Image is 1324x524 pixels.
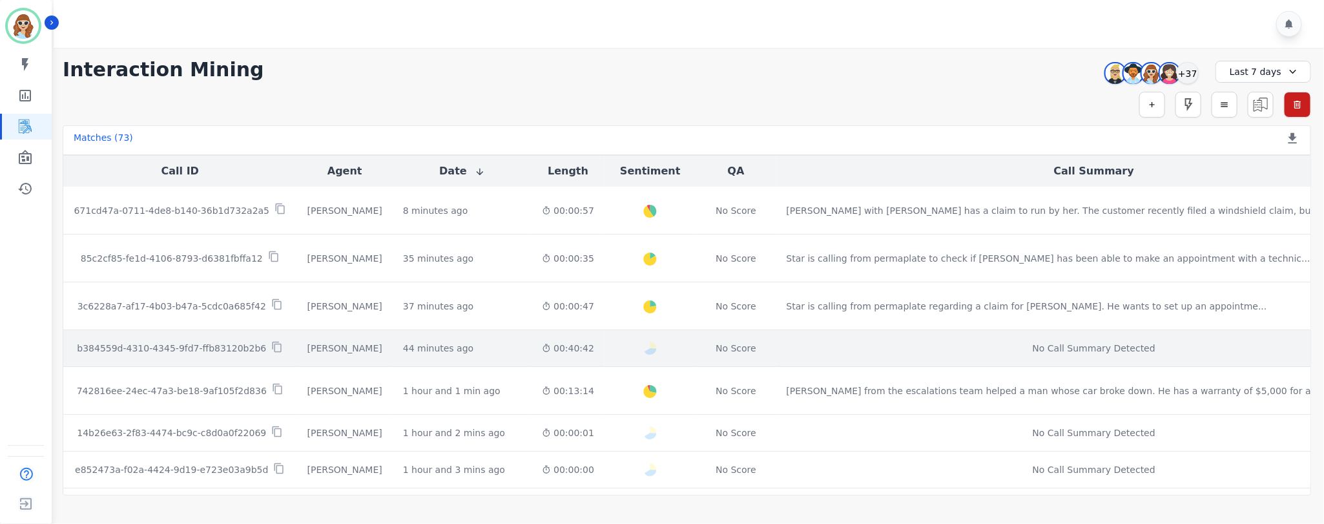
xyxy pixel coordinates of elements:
div: 44 minutes ago [403,342,473,355]
div: 00:00:57 [542,204,594,217]
div: Matches ( 73 ) [74,131,133,149]
div: 00:00:35 [542,252,594,265]
div: 35 minutes ago [403,252,473,265]
div: No Score [716,252,756,265]
button: Date [439,163,485,179]
div: [PERSON_NAME] [307,384,382,397]
button: Sentiment [620,163,680,179]
button: Call ID [161,163,199,179]
div: 00:40:42 [542,342,594,355]
div: No Score [716,384,756,397]
div: No Score [716,463,756,476]
p: 85c2cf85-fe1d-4106-8793-d6381fbffa12 [81,252,263,265]
div: No Score [716,426,756,439]
div: [PERSON_NAME] with [PERSON_NAME] has a claim to run by her. The customer recently filed a windshi... [787,204,1323,217]
div: 00:00:47 [542,300,594,313]
div: [PERSON_NAME] [307,342,382,355]
div: [PERSON_NAME] [307,426,382,439]
div: Star is calling from permaplate to check if [PERSON_NAME] has been able to make an appointment wi... [787,252,1310,265]
p: 3c6228a7-af17-4b03-b47a-5cdc0a685f42 [78,300,266,313]
div: 00:13:14 [542,384,594,397]
div: Star is calling from permaplate regarding a claim for [PERSON_NAME]. He wants to set up an appoin... [787,300,1267,313]
div: 8 minutes ago [403,204,468,217]
p: 671cd47a-0711-4de8-b140-36b1d732a2a5 [74,204,269,217]
div: No Score [716,300,756,313]
div: 1 hour and 2 mins ago [403,426,505,439]
div: Last 7 days [1215,61,1311,83]
p: 14b26e63-2f83-4474-bc9c-c8d0a0f22069 [77,426,266,439]
p: 742816ee-24ec-47a3-be18-9af105f2d836 [77,384,267,397]
div: +37 [1177,62,1199,84]
div: 37 minutes ago [403,300,473,313]
div: 1 hour and 1 min ago [403,384,501,397]
h1: Interaction Mining [63,58,264,81]
div: 1 hour and 3 mins ago [403,463,505,476]
button: QA [728,163,745,179]
div: [PERSON_NAME] [307,252,382,265]
div: [PERSON_NAME] [307,204,382,217]
p: b384559d-4310-4345-9fd7-ffb83120b2b6 [77,342,266,355]
button: Agent [327,163,362,179]
div: No Score [716,342,756,355]
div: [PERSON_NAME] from the escalations team helped a man whose car broke down. He has a warranty of $... [787,384,1320,397]
p: e852473a-f02a-4424-9d19-e723e03a9b5d [75,463,268,476]
div: 00:00:01 [542,426,594,439]
div: No Score [716,204,756,217]
div: [PERSON_NAME] [307,463,382,476]
button: Length [548,163,588,179]
button: Call Summary [1054,163,1134,179]
img: Bordered avatar [8,10,39,41]
div: 00:00:00 [542,463,594,476]
div: [PERSON_NAME] [307,300,382,313]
